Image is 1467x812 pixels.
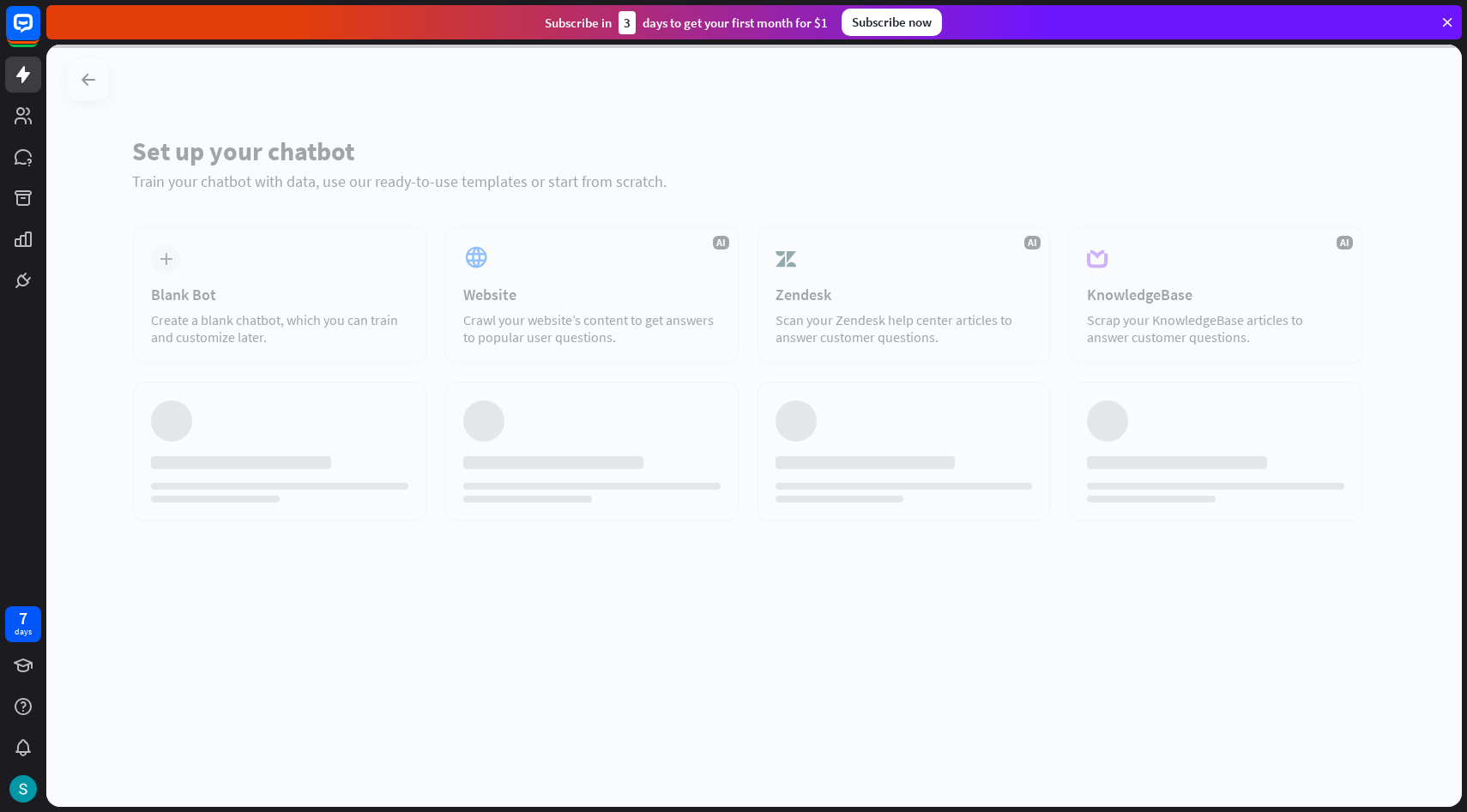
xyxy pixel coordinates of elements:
[619,11,636,34] div: 3
[15,626,32,638] div: days
[842,9,942,36] div: Subscribe now
[5,606,41,642] a: 7 days
[545,11,828,34] div: Subscribe in days to get your first month for $1
[19,611,27,626] div: 7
